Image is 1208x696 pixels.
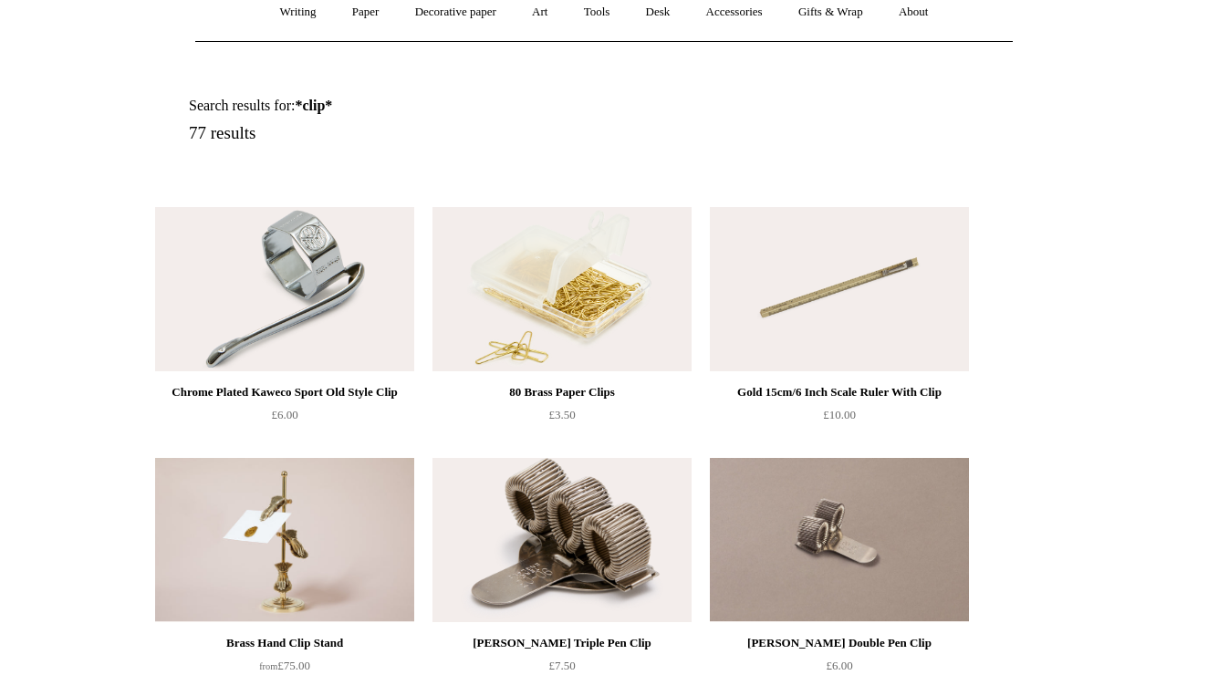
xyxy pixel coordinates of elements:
[155,458,414,622] a: Brass Hand Clip Stand Brass Hand Clip Stand
[189,123,625,144] h5: 77 results
[432,458,692,622] img: Terry Triple Pen Clip
[432,381,692,456] a: 80 Brass Paper Clips £3.50
[432,458,692,622] a: Terry Triple Pen Clip Terry Triple Pen Clip
[714,381,964,403] div: Gold 15cm/6 Inch Scale Ruler With Clip
[710,207,969,371] img: Gold 15cm/6 Inch Scale Ruler With Clip
[155,381,414,456] a: Chrome Plated Kaweco Sport Old Style Clip £6.00
[432,207,692,371] a: 80 Brass Paper Clips 80 Brass Paper Clips
[189,97,625,114] h1: Search results for:
[155,207,414,371] img: Chrome Plated Kaweco Sport Old Style Clip
[548,659,575,672] span: £7.50
[548,408,575,421] span: £3.50
[259,659,310,672] span: £75.00
[259,661,277,671] span: from
[155,458,414,622] img: Brass Hand Clip Stand
[823,408,856,421] span: £10.00
[710,458,969,622] a: Terry Double Pen Clip Terry Double Pen Clip
[160,632,410,654] div: Brass Hand Clip Stand
[160,381,410,403] div: Chrome Plated Kaweco Sport Old Style Clip
[826,659,852,672] span: £6.00
[710,458,969,622] img: Terry Double Pen Clip
[710,381,969,456] a: Gold 15cm/6 Inch Scale Ruler With Clip £10.00
[271,408,297,421] span: £6.00
[710,207,969,371] a: Gold 15cm/6 Inch Scale Ruler With Clip Gold 15cm/6 Inch Scale Ruler With Clip
[437,381,687,403] div: 80 Brass Paper Clips
[437,632,687,654] div: [PERSON_NAME] Triple Pen Clip
[155,207,414,371] a: Chrome Plated Kaweco Sport Old Style Clip Chrome Plated Kaweco Sport Old Style Clip
[432,207,692,371] img: 80 Brass Paper Clips
[714,632,964,654] div: [PERSON_NAME] Double Pen Clip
